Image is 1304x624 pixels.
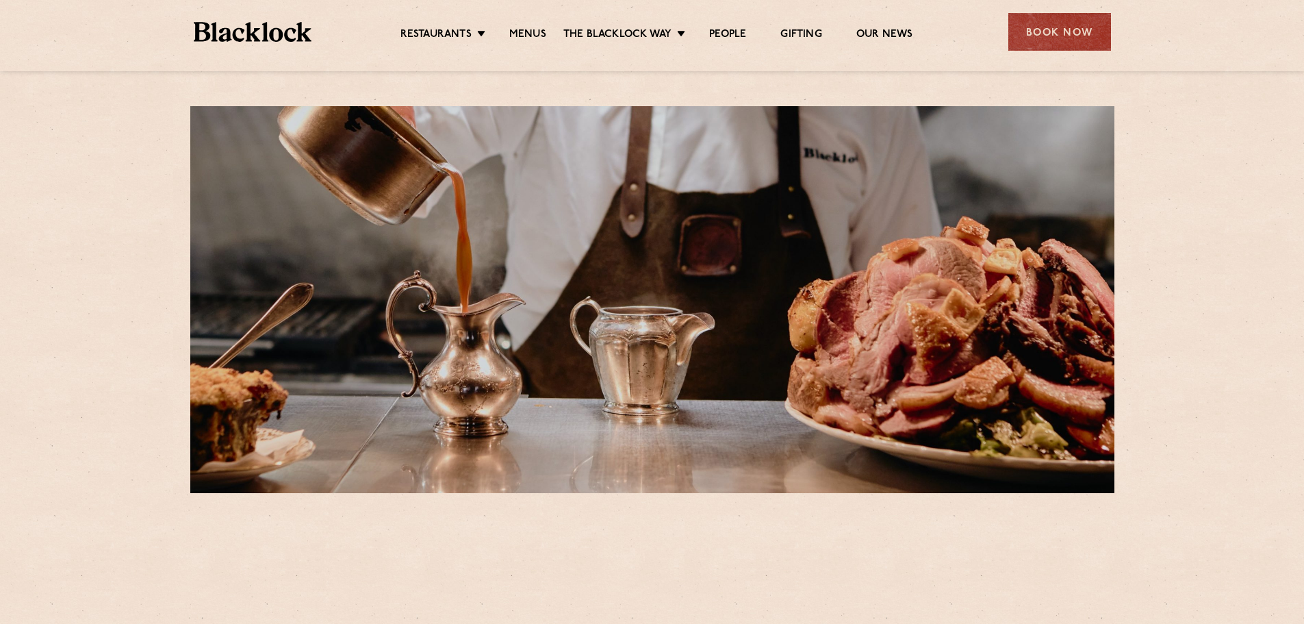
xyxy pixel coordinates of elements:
img: BL_Textured_Logo-footer-cropped.svg [194,22,312,42]
a: Our News [856,28,913,43]
a: Restaurants [400,28,472,43]
div: Book Now [1008,13,1111,51]
a: Gifting [780,28,821,43]
a: Menus [509,28,546,43]
a: People [709,28,746,43]
a: The Blacklock Way [563,28,672,43]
